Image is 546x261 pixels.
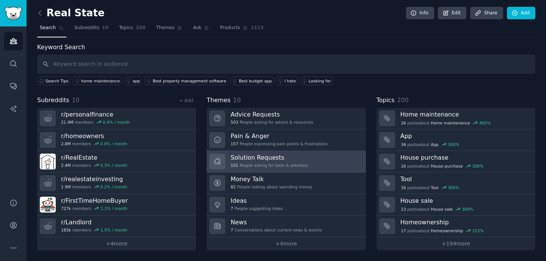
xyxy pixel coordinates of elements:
[231,197,282,205] h3: Ideas
[438,7,466,20] a: Edit
[431,163,463,169] span: House purchase
[231,184,312,190] div: People talking about spending money
[462,207,473,212] div: 300 %
[233,96,241,104] span: 10
[400,206,474,213] div: post s about
[74,25,99,31] span: Subreddits
[377,194,535,216] a: House sale13postsaboutHouse sale300%
[401,207,406,212] span: 13
[61,141,127,146] div: members
[231,227,233,233] span: 7
[377,172,535,194] a: Tool16postsaboutTool300%
[448,185,459,190] div: 300 %
[231,120,238,125] span: 503
[207,237,366,250] a: +4more
[40,197,56,213] img: FirstTimeHomeBuyer
[400,141,460,148] div: post s about
[470,7,503,20] a: Share
[37,54,535,74] input: Keyword search in audience
[61,227,127,233] div: members
[179,98,193,103] a: + Add
[144,76,228,85] a: Best property management software
[479,120,491,126] div: 400 %
[61,163,127,168] div: members
[507,7,535,20] a: Add
[400,132,530,140] h3: App
[276,76,298,85] a: I hate
[119,25,133,31] span: Topics
[61,120,130,125] div: members
[400,184,460,191] div: post s about
[400,163,484,169] div: post s about
[239,78,272,84] div: Best budget app
[61,163,71,168] span: 2.4M
[61,175,127,183] h3: r/ realestateinvesting
[124,76,141,85] a: app
[231,76,273,85] a: Best budget app
[61,218,127,226] h3: r/ Landlord
[61,184,127,190] div: members
[61,132,127,140] h3: r/ homeowners
[37,194,196,216] a: r/FirstTimeHomeBuyer727kmembers2.3% / month
[37,172,196,194] a: r/realestateinvesting1.9Mmembers0.2% / month
[136,25,146,31] span: 200
[401,163,406,169] span: 16
[300,76,333,85] a: Looking for
[37,216,196,237] a: r/Landlord183kmembers1.5% / month
[193,25,201,31] span: Ask
[406,7,434,20] a: Info
[231,163,238,168] span: 101
[284,78,296,84] div: I hate
[72,96,80,104] span: 10
[61,110,130,118] h3: r/ personalfinance
[103,120,130,125] div: 0.4 % / month
[377,237,535,250] a: +194more
[100,227,127,233] div: 1.5 % / month
[400,110,530,118] h3: Home maintenance
[431,142,439,147] span: App
[37,151,196,172] a: r/RealEstate2.4Mmembers0.3% / month
[37,22,66,37] a: Search
[132,78,140,84] div: app
[400,175,530,183] h3: Tool
[231,132,328,140] h3: Pain & Anger
[400,218,530,226] h3: Homeownership
[37,237,196,250] a: +4more
[231,141,328,146] div: People expressing pain points & frustrations
[251,25,264,31] span: 1113
[61,141,71,146] span: 2.8M
[207,108,366,129] a: Advice Requests503People asking for advice & resources
[37,43,85,51] label: Keyword Search
[81,78,120,84] div: home maintenance
[37,108,196,129] a: r/personalfinance21.4Mmembers0.4% / month
[231,110,313,118] h3: Advice Requests
[231,227,322,233] div: Conversations about current news & events
[207,151,366,172] a: Solution Requests101People asking for tools & solutions
[231,163,308,168] div: People asking for tools & solutions
[40,154,56,169] img: RealEstate
[45,78,69,84] span: Search Tips
[400,154,530,162] h3: House purchase
[377,129,535,151] a: App34postsaboutApp300%
[100,184,127,190] div: 0.2 % / month
[400,120,491,126] div: post s about
[61,227,71,233] span: 183k
[37,129,196,151] a: r/homeowners2.8Mmembers0.6% / month
[231,175,312,183] h3: Money Talk
[431,185,438,190] span: Tool
[207,129,366,151] a: Pain & Anger157People expressing pain points & frustrations
[154,22,185,37] a: Themes
[61,120,73,125] span: 21.4M
[207,172,366,194] a: Money Talk82People talking about spending money
[72,22,111,37] a: Subreddits10
[207,216,366,237] a: News7Conversations about current news & events
[5,7,22,20] img: GummySearch logo
[190,22,212,37] a: Ask
[220,25,240,31] span: Products
[217,22,266,37] a: Products1113
[100,206,127,211] div: 2.3 % / month
[61,206,128,211] div: members
[231,206,282,211] div: People suggesting ideas
[401,228,406,233] span: 17
[102,25,108,31] span: 10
